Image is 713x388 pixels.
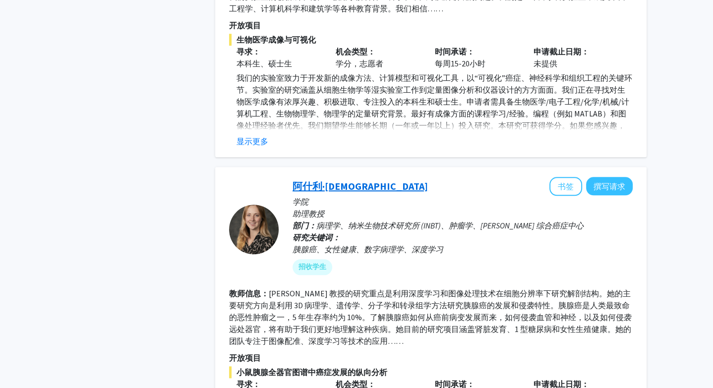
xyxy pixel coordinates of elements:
font: 助理教授 [293,209,324,219]
font: 未提供 [534,58,557,68]
font: 每周15-20小时 [435,58,485,68]
button: 将 Ashley Kiemen 添加到书签 [549,177,582,196]
font: 招收学生 [298,262,326,271]
font: 显示更多 [237,136,268,146]
a: 阿什利·[DEMOGRAPHIC_DATA] [293,180,428,192]
font: [PERSON_NAME] 教授的研究重点是利用深度学习和图像处理技术在细胞分辨率下研究解剖结构。她的主要研究方向是利用 3D 病理学、遗传学、分子学和转录组学方法研究胰腺癌的发展和侵袭特性。胰... [229,288,632,346]
button: 显示更多 [237,135,268,147]
font: 时间承诺： [435,47,475,56]
font: 书签 [558,181,574,191]
font: 胰腺癌、女性健康、数字病理学、深度学习 [293,244,443,254]
font: 教师信息： [229,288,269,298]
font: 寻求： [237,47,260,56]
font: 申请截止日期： [534,47,589,56]
iframe: 聊天 [7,343,42,381]
font: 学分，志愿者 [336,58,383,68]
button: 向 Ashley Kiemen 撰写请求 [586,177,633,195]
font: 本科生、硕士生 [237,58,292,68]
font: 小鼠胰腺全器官图谱中癌症发展的纵向分析 [237,367,387,377]
font: 开放项目 [229,353,261,363]
font: 病理学、纳米生物技术研究所 (INBT)、肿瘤学、[PERSON_NAME] 综合癌症中心 [316,221,584,230]
font: 研究关键词： [293,232,340,242]
font: 学院 [293,197,308,207]
font: 开放项目 [229,20,261,30]
font: 撰写请求 [594,181,625,191]
font: 我们的实验室致力于开发新的成像方法、计算模型和可视化工具，以“可视化”癌症、神经科学和组织工程的关键环节。实验室的研究涵盖从细胞生物学等湿实验室工作到定量图像分析和仪器设计的方方面面。我们正在寻... [237,73,632,154]
font: 生物医学成像与可视化 [237,35,316,45]
font: 部门： [293,221,316,230]
font: 机会类型： [336,47,375,56]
